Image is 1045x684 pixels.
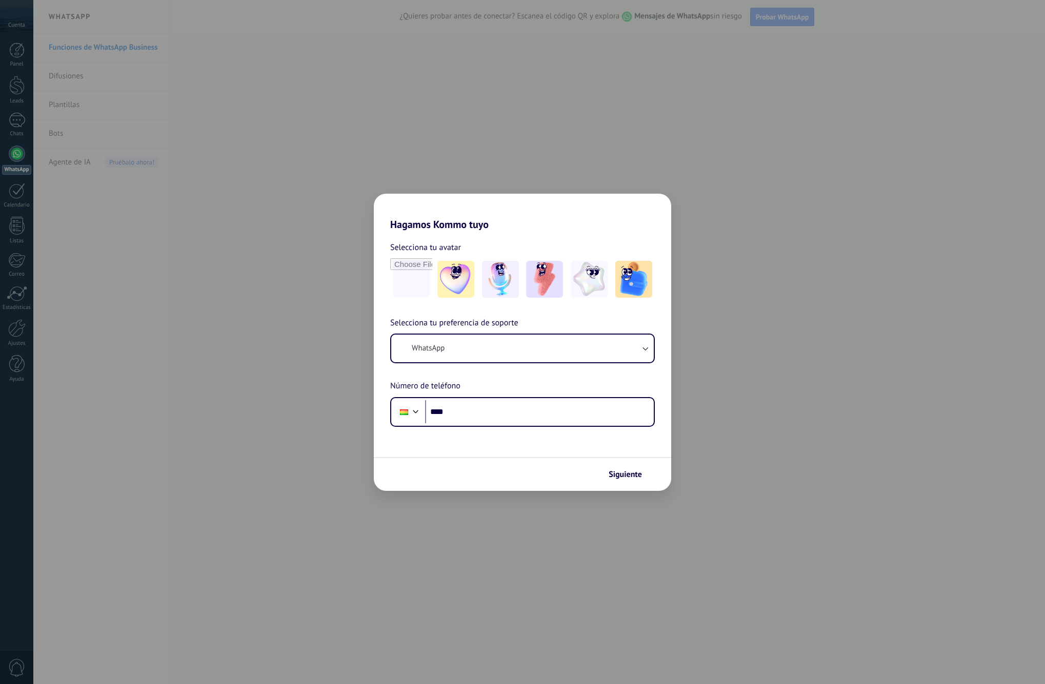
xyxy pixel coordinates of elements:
div: Bolivia: + 591 [394,401,414,423]
span: Selecciona tu preferencia de soporte [390,317,518,330]
img: -1.jpeg [437,261,474,298]
span: Selecciona tu avatar [390,241,461,254]
span: Número de teléfono [390,380,460,393]
img: -2.jpeg [482,261,519,298]
h2: Hagamos Kommo tuyo [374,194,671,231]
span: Siguiente [609,471,642,478]
button: WhatsApp [391,335,654,362]
img: -4.jpeg [571,261,608,298]
img: -5.jpeg [615,261,652,298]
img: -3.jpeg [526,261,563,298]
button: Siguiente [604,466,656,483]
span: WhatsApp [412,343,445,354]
